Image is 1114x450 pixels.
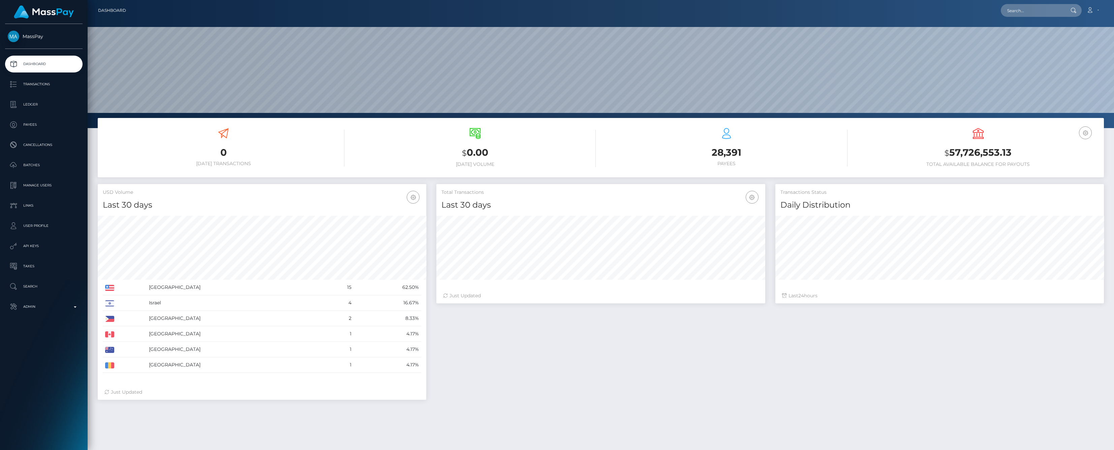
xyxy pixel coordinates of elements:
[105,285,114,291] img: US.png
[8,160,80,170] p: Batches
[798,293,804,299] span: 24
[354,326,421,342] td: 4.17%
[5,258,83,275] a: Taxes
[147,295,325,311] td: Israel
[8,140,80,150] p: Cancellations
[147,280,325,295] td: [GEOGRAPHIC_DATA]
[5,56,83,72] a: Dashboard
[5,157,83,174] a: Batches
[354,280,421,295] td: 62.50%
[5,278,83,295] a: Search
[8,302,80,312] p: Admin
[5,217,83,234] a: User Profile
[325,311,354,326] td: 2
[105,331,114,337] img: CA.png
[780,189,1099,196] h5: Transactions Status
[8,99,80,110] p: Ledger
[354,311,421,326] td: 8.33%
[858,161,1099,167] h6: Total Available Balance for Payouts
[354,161,596,167] h6: [DATE] Volume
[8,59,80,69] p: Dashboard
[325,357,354,373] td: 1
[441,199,760,211] h4: Last 30 days
[354,342,421,357] td: 4.17%
[147,342,325,357] td: [GEOGRAPHIC_DATA]
[8,261,80,271] p: Taxes
[147,357,325,373] td: [GEOGRAPHIC_DATA]
[5,76,83,93] a: Transactions
[8,180,80,190] p: Manage Users
[147,326,325,342] td: [GEOGRAPHIC_DATA]
[354,146,596,160] h3: 0.00
[14,5,74,19] img: MassPay Logo
[105,316,114,322] img: PH.png
[105,362,114,368] img: RO.png
[103,199,421,211] h4: Last 30 days
[5,298,83,315] a: Admin
[354,295,421,311] td: 16.67%
[5,177,83,194] a: Manage Users
[325,342,354,357] td: 1
[8,31,19,42] img: MassPay
[1001,4,1064,17] input: Search...
[462,148,467,158] small: $
[8,241,80,251] p: API Keys
[5,137,83,153] a: Cancellations
[5,116,83,133] a: Payees
[105,347,114,353] img: AU.png
[606,146,847,159] h3: 28,391
[325,295,354,311] td: 4
[782,292,1097,299] div: Last hours
[325,326,354,342] td: 1
[8,281,80,292] p: Search
[443,292,758,299] div: Just Updated
[780,199,1099,211] h4: Daily Distribution
[147,311,325,326] td: [GEOGRAPHIC_DATA]
[5,96,83,113] a: Ledger
[8,79,80,89] p: Transactions
[103,146,344,159] h3: 0
[8,201,80,211] p: Links
[325,280,354,295] td: 15
[5,197,83,214] a: Links
[104,389,420,396] div: Just Updated
[103,189,421,196] h5: USD Volume
[354,357,421,373] td: 4.17%
[945,148,949,158] small: $
[441,189,760,196] h5: Total Transactions
[103,161,344,167] h6: [DATE] Transactions
[858,146,1099,160] h3: 57,726,553.13
[105,300,114,306] img: IL.png
[8,221,80,231] p: User Profile
[606,161,847,167] h6: Payees
[5,238,83,254] a: API Keys
[98,3,126,18] a: Dashboard
[5,33,83,39] span: MassPay
[8,120,80,130] p: Payees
